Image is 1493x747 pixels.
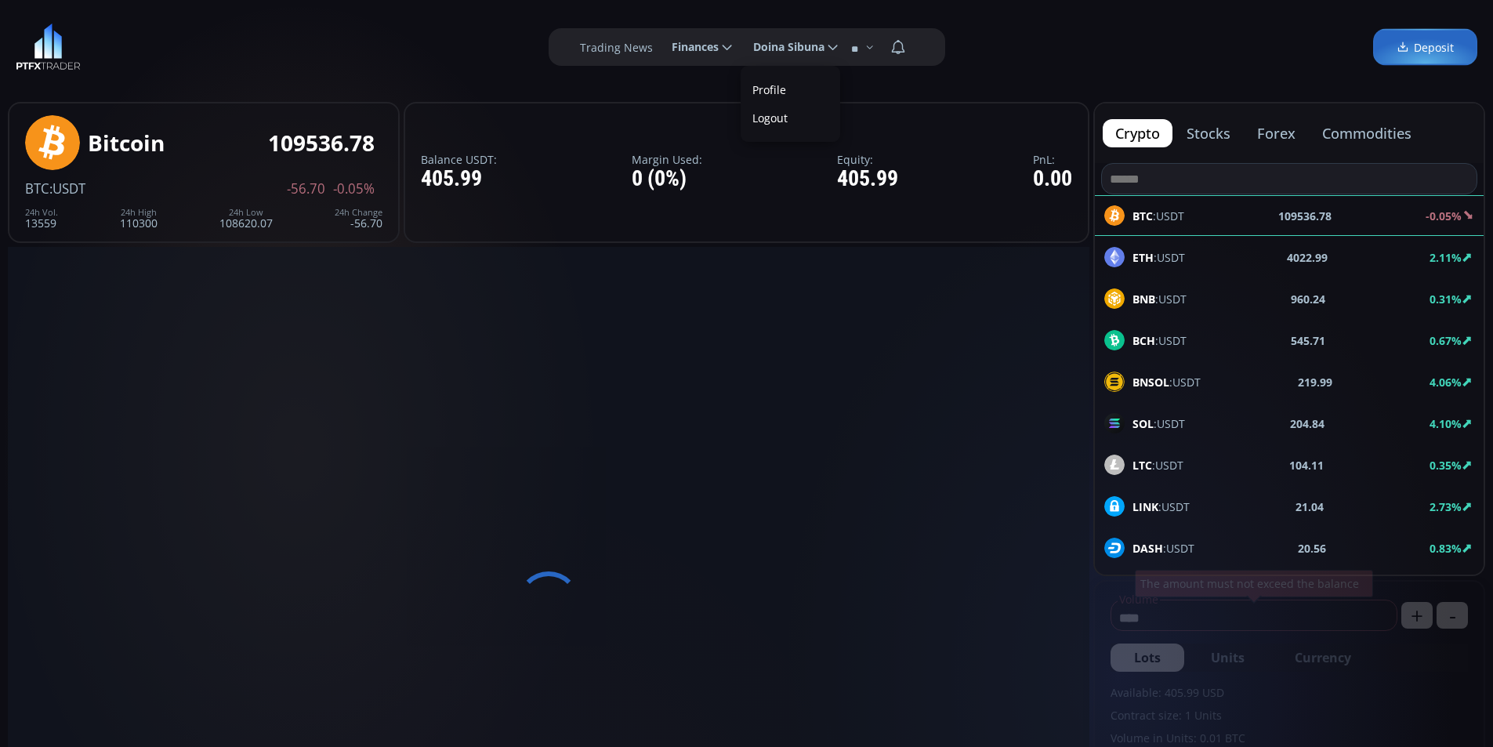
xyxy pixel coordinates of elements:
[1132,374,1201,390] span: :USDT
[16,24,81,71] img: LOGO
[25,179,49,198] span: BTC
[1132,458,1152,473] b: LTC
[120,208,158,229] div: 110300
[1430,333,1462,348] b: 0.67%
[421,167,497,191] div: 405.99
[333,182,375,196] span: -0.05%
[580,39,653,56] label: Trading News
[1132,250,1154,265] b: ETH
[287,182,325,196] span: -56.70
[1132,541,1163,556] b: DASH
[1103,119,1172,147] button: crypto
[88,131,165,155] div: Bitcoin
[1132,375,1169,390] b: BNSOL
[1289,457,1324,473] b: 104.11
[25,208,58,217] div: 24h Vol.
[1245,119,1308,147] button: forex
[742,31,824,63] span: Doina Sibuna
[745,78,836,102] a: Profile
[1296,499,1324,515] b: 21.04
[1132,499,1158,514] b: LINK
[1430,375,1462,390] b: 4.06%
[335,208,382,217] div: 24h Change
[1430,250,1462,265] b: 2.11%
[1132,416,1154,431] b: SOL
[1132,415,1185,432] span: :USDT
[1290,415,1324,432] b: 204.84
[1291,332,1325,349] b: 545.71
[1132,249,1185,266] span: :USDT
[1132,457,1183,473] span: :USDT
[1291,291,1325,307] b: 960.24
[837,167,898,191] div: 405.99
[219,208,273,217] div: 24h Low
[268,131,375,155] div: 109536.78
[49,179,85,198] span: :USDT
[1132,499,1190,515] span: :USDT
[632,167,702,191] div: 0 (0%)
[1033,167,1072,191] div: 0.00
[837,154,898,165] label: Equity:
[1132,333,1155,348] b: BCH
[219,208,273,229] div: 108620.07
[1430,458,1462,473] b: 0.35%
[1174,119,1243,147] button: stocks
[120,208,158,217] div: 24h High
[1132,332,1187,349] span: :USDT
[1430,292,1462,306] b: 0.31%
[1397,39,1454,56] span: Deposit
[25,208,58,229] div: 13559
[1132,291,1187,307] span: :USDT
[745,106,836,130] label: Logout
[421,154,497,165] label: Balance USDT:
[1430,541,1462,556] b: 0.83%
[335,208,382,229] div: -56.70
[1298,374,1332,390] b: 219.99
[1373,29,1477,66] a: Deposit
[661,31,719,63] span: Finances
[1132,540,1194,557] span: :USDT
[632,154,702,165] label: Margin Used:
[1310,119,1424,147] button: commodities
[1430,416,1462,431] b: 4.10%
[1132,292,1155,306] b: BNB
[1287,249,1328,266] b: 4022.99
[1298,540,1326,557] b: 20.56
[1033,154,1072,165] label: PnL:
[1430,499,1462,514] b: 2.73%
